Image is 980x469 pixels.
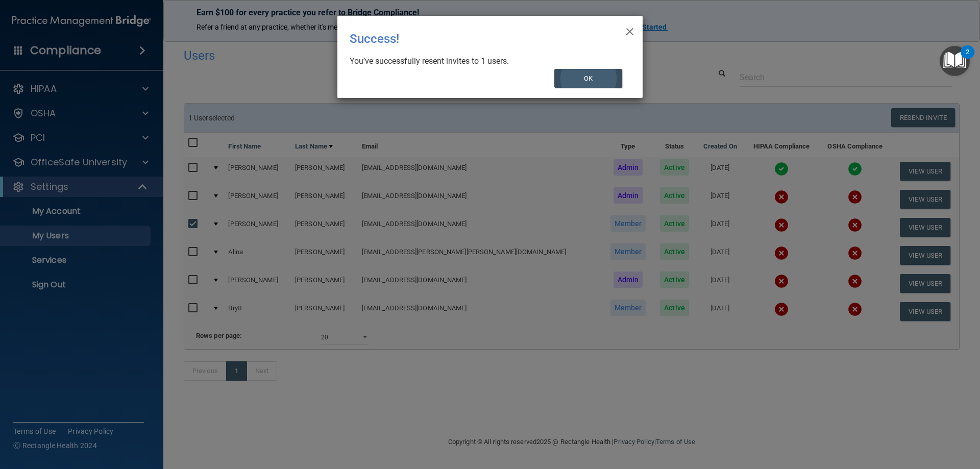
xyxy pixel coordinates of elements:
[554,69,623,88] button: OK
[966,52,969,65] div: 2
[350,24,589,54] div: Success!
[625,20,634,40] span: ×
[940,46,970,76] button: Open Resource Center, 2 new notifications
[350,56,622,67] div: You’ve successfully resent invites to 1 users.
